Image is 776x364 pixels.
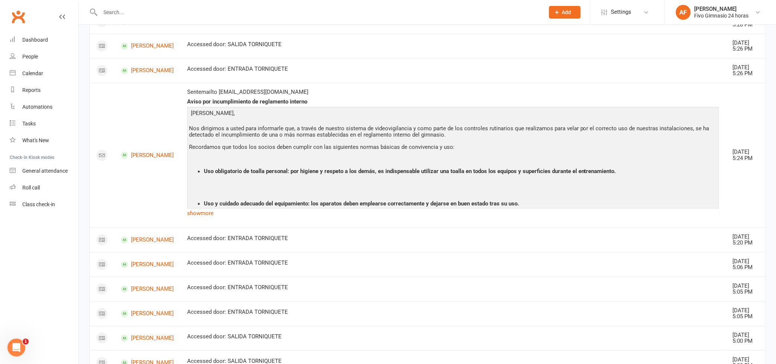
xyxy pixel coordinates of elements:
input: Search... [98,7,539,17]
a: Automations [10,99,78,115]
div: Accessed door: SALIDA TORNIQUETE [187,334,719,340]
div: Accessed door: SALIDA TORNIQUETE [187,42,719,48]
div: [DATE] 5:26 PM [732,65,759,77]
div: People [22,54,38,60]
a: [PERSON_NAME] [121,335,174,342]
a: Calendar [10,65,78,82]
div: [DATE] 5:06 PM [732,259,759,271]
p: [PERSON_NAME], [189,109,717,120]
div: Roll call [22,185,40,191]
iframe: Intercom live chat [7,339,25,357]
div: AF [676,5,691,20]
div: Accessed door: ENTRADA TORNIQUETE [187,285,719,291]
div: What's New [22,137,49,143]
div: Accessed door: ENTRADA TORNIQUETE [187,260,719,266]
a: [PERSON_NAME] [121,67,174,74]
div: Recordamos que todos los socios deben cumplir con las siguientes normas básicas de convivencia y ... [189,144,717,151]
span: Sent email to [EMAIL_ADDRESS][DOMAIN_NAME] [187,89,308,96]
a: People [10,48,78,65]
div: [DATE] 5:28 PM [732,16,759,28]
div: Accessed door: ENTRADA TORNIQUETE [187,309,719,316]
a: show more [187,208,719,219]
span: 1 [23,339,29,345]
div: Fivo Gimnasio 24 horas [695,12,749,19]
div: [DATE] 5:24 PM [732,149,759,162]
div: Tasks [22,121,36,127]
div: [DATE] 5:05 PM [732,308,759,320]
div: [DATE] 5:26 PM [732,40,759,52]
div: Accessed door: ENTRADA TORNIQUETE [187,66,719,73]
a: Clubworx [9,7,28,26]
b: Uso obligatorio de toalla personal: por higiene y respeto a los demás, es indispensable utilizar ... [204,168,616,175]
a: Roll call [10,179,78,196]
div: General attendance [22,168,68,174]
div: Dashboard [22,37,48,43]
a: [PERSON_NAME] [121,261,174,268]
b: Uso y cuidado adecuado del equipamiento: los aparatos deben emplearse correctamente y dejarse en ... [204,201,519,207]
div: Aviso por incumplimiento de reglamento interno [187,99,719,105]
a: [PERSON_NAME] [121,237,174,244]
a: What's New [10,132,78,149]
div: [PERSON_NAME] [695,6,749,12]
a: Reports [10,82,78,99]
div: Nos dirigimos a usted para informarle que, a través de nuestro sistema de videovigilancia y como ... [189,126,717,138]
a: [PERSON_NAME] [121,286,174,293]
span: Add [562,9,571,15]
div: Automations [22,104,52,110]
a: Tasks [10,115,78,132]
div: Accessed door: ENTRADA TORNIQUETE [187,236,719,242]
a: Class kiosk mode [10,196,78,213]
a: Dashboard [10,32,78,48]
div: Class check-in [22,201,55,207]
button: Add [549,6,581,19]
a: [PERSON_NAME] [121,152,174,159]
span: Settings [611,4,632,20]
div: Reports [22,87,41,93]
div: [DATE] 5:00 PM [732,332,759,345]
a: [PERSON_NAME] [121,43,174,50]
div: [DATE] 5:05 PM [732,283,759,296]
div: Calendar [22,70,43,76]
a: General attendance kiosk mode [10,163,78,179]
a: [PERSON_NAME] [121,310,174,317]
div: [DATE] 5:20 PM [732,234,759,246]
